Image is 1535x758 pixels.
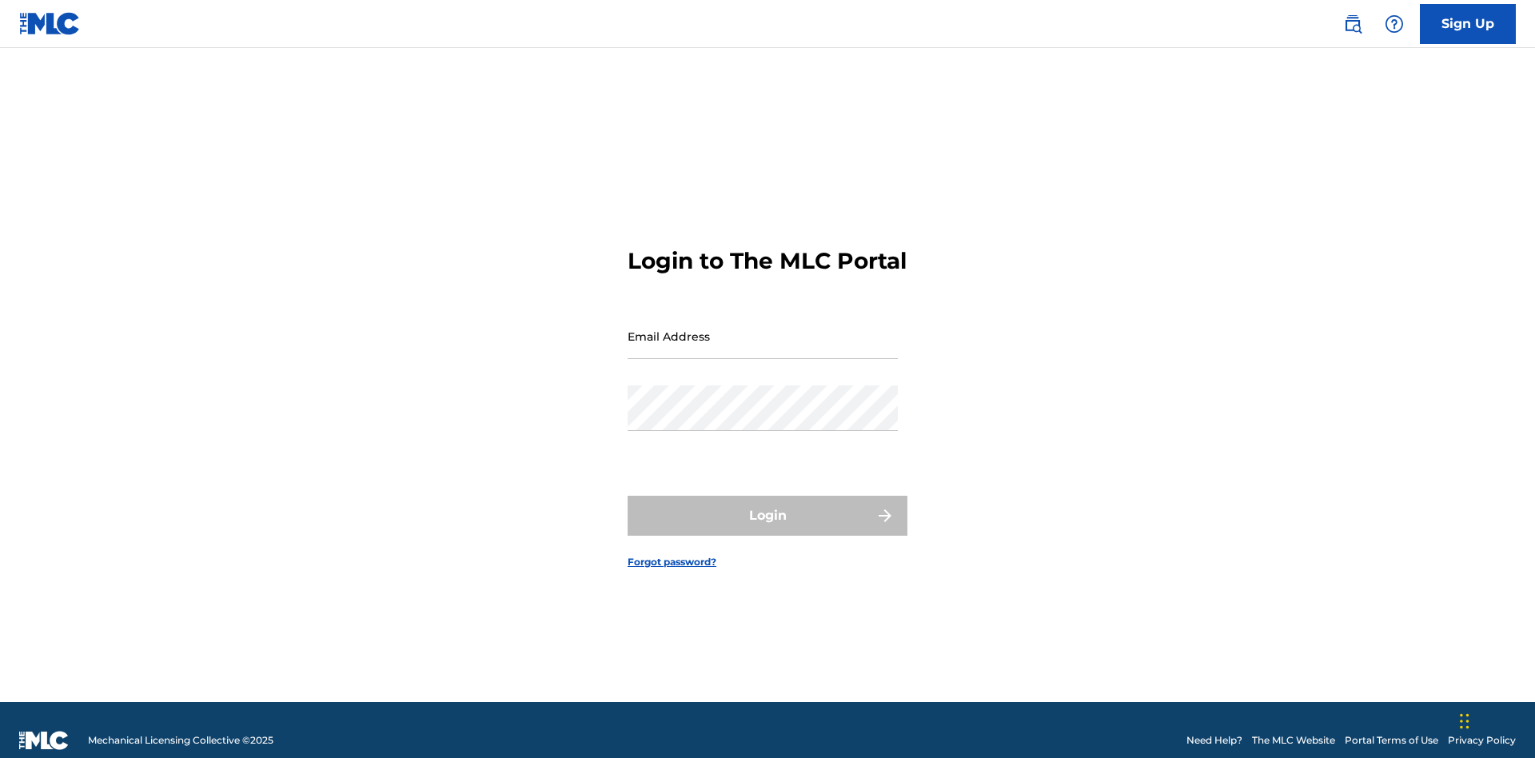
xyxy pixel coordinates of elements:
div: Drag [1460,697,1469,745]
a: Sign Up [1420,4,1516,44]
a: Public Search [1337,8,1369,40]
a: Need Help? [1186,733,1242,748]
img: help [1385,14,1404,34]
iframe: Chat Widget [1455,681,1535,758]
span: Mechanical Licensing Collective © 2025 [88,733,273,748]
img: MLC Logo [19,12,81,35]
h3: Login to The MLC Portal [628,247,907,275]
img: search [1343,14,1362,34]
img: logo [19,731,69,750]
div: Help [1378,8,1410,40]
a: Forgot password? [628,555,716,569]
a: Portal Terms of Use [1345,733,1438,748]
a: The MLC Website [1252,733,1335,748]
a: Privacy Policy [1448,733,1516,748]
